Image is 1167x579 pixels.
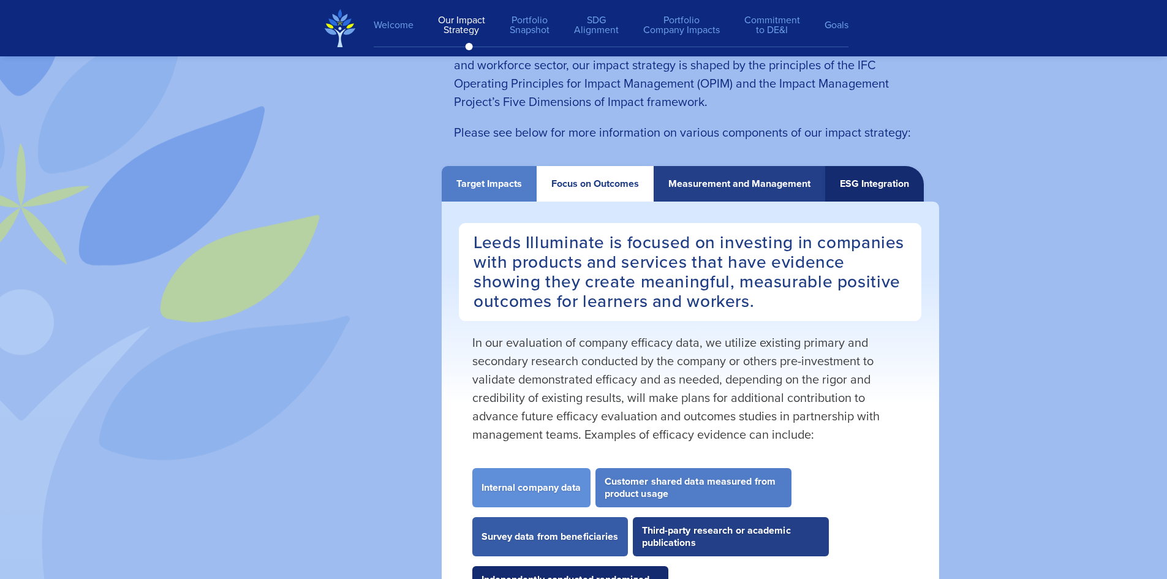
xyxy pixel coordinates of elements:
[633,517,829,556] li: Third-party research or academic publications
[472,517,628,556] li: Survey data from beneficiaries
[472,333,908,444] p: In our evaluation of company efficacy data, we utilize existing primary and secondary research co...
[459,223,921,321] h3: Leeds Illuminate is focused on investing in companies with products and services that have eviden...
[668,178,810,189] div: Measurement and Management
[374,14,426,36] a: Welcome
[456,178,522,189] div: Target Impacts
[472,468,591,507] li: Internal company data
[812,14,848,36] a: Goals
[840,178,909,189] div: ESG Integration
[595,468,791,507] li: Customer shared data measured from product usage
[497,9,562,41] a: PortfolioSnapshot
[454,123,911,142] span: Please see below for more information on various components of our impact strategy:
[426,9,497,41] a: Our ImpactStrategy
[631,9,732,41] a: PortfolioCompany Impacts
[562,9,631,41] a: SDGAlignment
[551,178,639,189] div: Focus on Outcomes
[732,9,812,41] a: Commitmentto DE&I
